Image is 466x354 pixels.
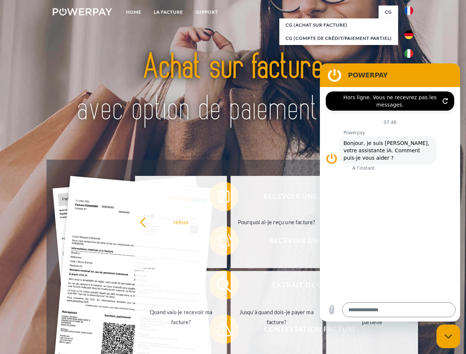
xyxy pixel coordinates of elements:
[436,324,460,348] iframe: Bouton de lancement de la fenêtre de messagerie, conversation en cours
[279,32,398,45] a: CG (Compte de crédit/paiement partiel)
[279,18,398,32] a: CG (achat sur facture)
[148,6,189,19] a: LA FACTURE
[379,6,398,19] a: CG
[70,35,396,141] img: title-powerpay_fr.svg
[235,307,318,327] div: Jusqu'à quand dois-je payer ma facture?
[404,30,413,39] img: de
[189,6,224,19] a: Support
[235,217,318,227] div: Pourquoi ai-je reçu une facture?
[404,49,413,58] img: it
[404,6,413,15] img: fr
[120,6,148,19] a: Home
[320,63,460,322] iframe: Fenêtre de messagerie
[139,217,222,227] div: retour
[53,8,112,15] img: logo-powerpay-white.svg
[139,307,222,327] div: Quand vais-je recevoir ma facture?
